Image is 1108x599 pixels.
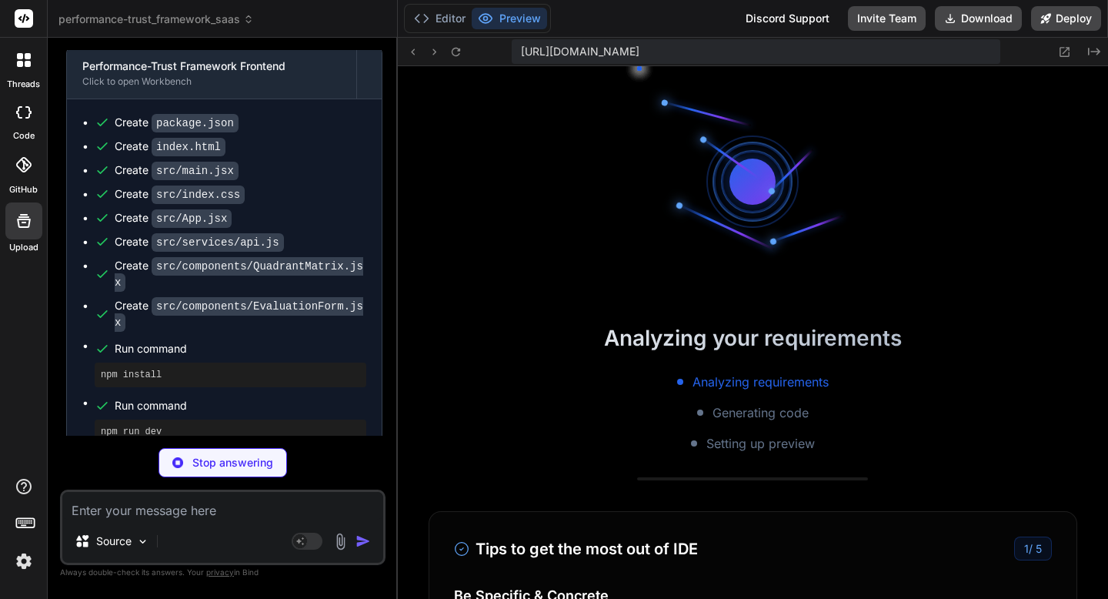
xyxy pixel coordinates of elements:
img: icon [355,534,371,549]
button: Performance-Trust Framework FrontendClick to open Workbench [67,48,356,99]
button: Invite Team [848,6,926,31]
span: Run command [115,341,366,356]
span: Setting up preview [706,434,815,453]
code: src/components/QuadrantMatrix.jsx [115,257,363,292]
button: Preview [472,8,547,29]
label: Upload [9,241,38,254]
span: 1 [1024,542,1029,555]
button: Deploy [1031,6,1101,31]
span: 5 [1036,542,1042,555]
h3: Tips to get the most out of IDE [454,537,698,561]
div: Create [115,186,245,202]
span: Analyzing requirements [692,373,829,391]
img: Pick Models [136,535,149,548]
div: Click to open Workbench [82,75,341,88]
button: Editor [408,8,472,29]
div: Create [115,210,232,226]
label: threads [7,78,40,91]
button: Download [935,6,1022,31]
div: Discord Support [736,6,839,31]
span: Run command [115,398,366,413]
div: Create [115,139,225,155]
div: Create [115,298,366,330]
div: Performance-Trust Framework Frontend [82,59,341,74]
p: Source [96,534,132,549]
pre: npm install [101,369,360,381]
div: Create [115,115,239,131]
span: privacy [206,567,234,577]
code: src/components/EvaluationForm.jsx [115,297,363,332]
p: Always double-check its answers. Your in Bind [60,565,385,580]
span: performance-trust_framework_saas [58,12,254,27]
div: Create [115,162,239,179]
h2: Analyzing your requirements [398,322,1108,354]
code: index.html [152,138,225,156]
code: src/main.jsx [152,162,239,180]
label: code [13,129,35,142]
code: package.json [152,114,239,132]
img: settings [11,548,37,574]
code: src/services/api.js [152,233,284,252]
label: GitHub [9,183,38,196]
div: Create [115,258,366,290]
p: Stop answering [192,455,273,470]
code: src/App.jsx [152,209,232,228]
code: src/index.css [152,186,245,204]
span: [URL][DOMAIN_NAME] [521,44,639,59]
div: Create [115,234,284,250]
div: / [1014,537,1052,561]
span: Generating code [713,403,809,422]
pre: npm run dev [101,426,360,438]
img: attachment [332,533,349,550]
